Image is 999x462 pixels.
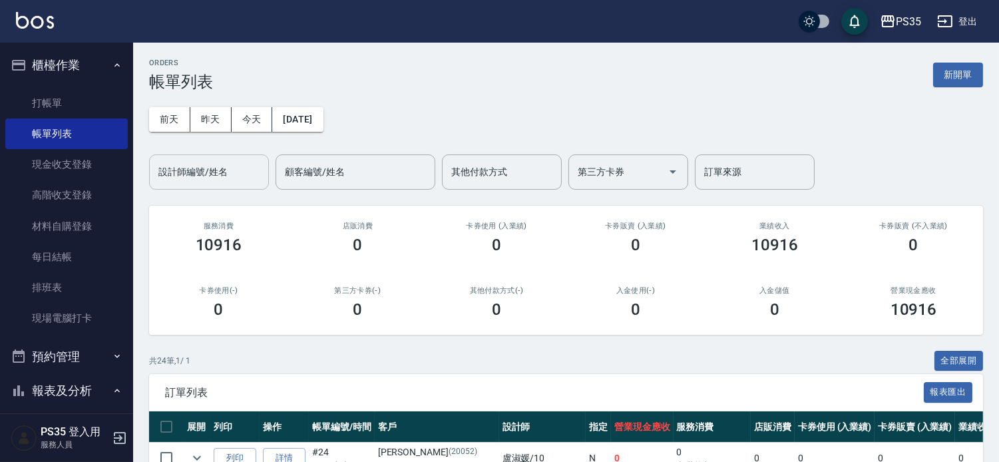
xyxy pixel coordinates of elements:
[5,118,128,149] a: 帳單列表
[149,73,213,91] h3: 帳單列表
[196,236,242,254] h3: 10916
[891,300,937,319] h3: 10916
[924,385,973,398] a: 報表匯出
[932,9,983,34] button: 登出
[16,12,54,29] img: Logo
[492,236,501,254] h3: 0
[5,373,128,408] button: 報表及分析
[933,63,983,87] button: 新開單
[499,411,586,443] th: 設計師
[5,211,128,242] a: 材料自購登錄
[631,300,640,319] h3: 0
[631,236,640,254] h3: 0
[5,413,128,444] a: 報表目錄
[165,222,272,230] h3: 服務消費
[304,222,411,230] h2: 店販消費
[5,48,128,83] button: 櫃檯作業
[860,222,967,230] h2: 卡券販賣 (不入業績)
[860,286,967,295] h2: 營業現金應收
[5,340,128,374] button: 預約管理
[662,161,684,182] button: Open
[896,13,921,30] div: PS35
[721,222,828,230] h2: 業績收入
[378,445,496,459] div: [PERSON_NAME]
[375,411,499,443] th: 客戶
[149,355,190,367] p: 共 24 筆, 1 / 1
[304,286,411,295] h2: 第三方卡券(-)
[770,300,779,319] h3: 0
[184,411,210,443] th: 展開
[5,303,128,334] a: 現場電腦打卡
[149,59,213,67] h2: ORDERS
[272,107,323,132] button: [DATE]
[751,236,798,254] h3: 10916
[41,425,108,439] h5: PS35 登入用
[586,411,611,443] th: 指定
[443,222,550,230] h2: 卡券使用 (入業績)
[232,107,273,132] button: 今天
[5,88,128,118] a: 打帳單
[5,242,128,272] a: 每日結帳
[841,8,868,35] button: save
[751,411,795,443] th: 店販消費
[5,149,128,180] a: 現金收支登錄
[721,286,828,295] h2: 入金儲值
[5,272,128,303] a: 排班表
[933,68,983,81] a: 新開單
[875,8,926,35] button: PS35
[955,411,999,443] th: 業績收入
[582,286,689,295] h2: 入金使用(-)
[924,382,973,403] button: 報表匯出
[11,425,37,451] img: Person
[674,411,751,443] th: 服務消費
[875,411,955,443] th: 卡券販賣 (入業績)
[260,411,309,443] th: 操作
[5,180,128,210] a: 高階收支登錄
[353,236,362,254] h3: 0
[934,351,984,371] button: 全部展開
[449,445,477,459] p: (20052)
[41,439,108,451] p: 服務人員
[210,411,260,443] th: 列印
[443,286,550,295] h2: 其他付款方式(-)
[214,300,223,319] h3: 0
[309,411,375,443] th: 帳單編號/時間
[165,286,272,295] h2: 卡券使用(-)
[190,107,232,132] button: 昨天
[909,236,918,254] h3: 0
[165,386,924,399] span: 訂單列表
[353,300,362,319] h3: 0
[795,411,875,443] th: 卡券使用 (入業績)
[149,107,190,132] button: 前天
[611,411,674,443] th: 營業現金應收
[492,300,501,319] h3: 0
[582,222,689,230] h2: 卡券販賣 (入業績)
